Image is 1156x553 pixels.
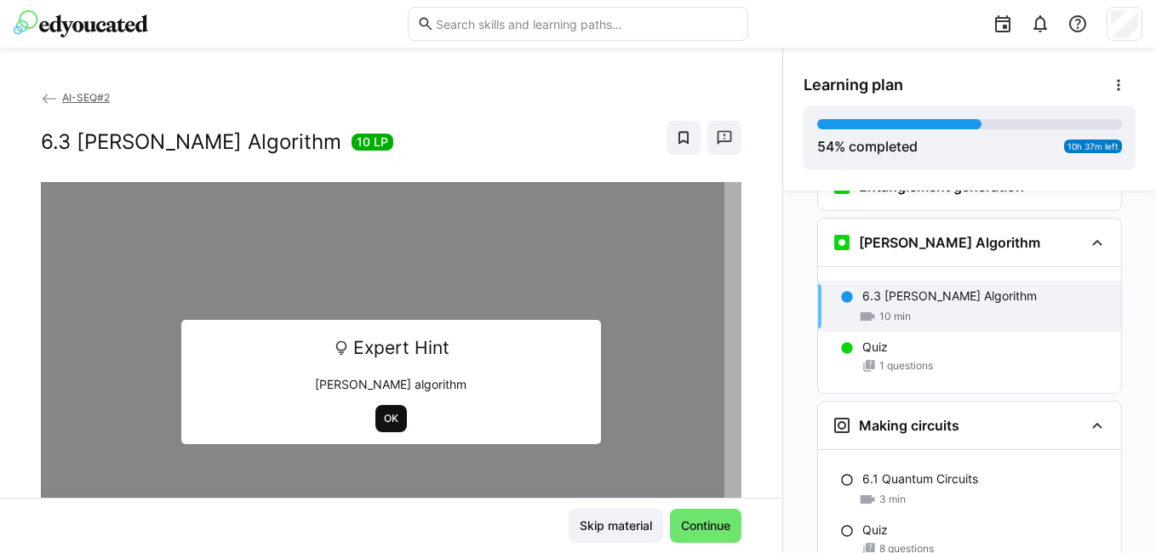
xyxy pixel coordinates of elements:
h2: 6.3 [PERSON_NAME] Algorithm [41,129,341,155]
p: [PERSON_NAME] algorithm [193,376,590,393]
h3: Making circuits [859,417,959,434]
span: Expert Hint [353,332,449,364]
p: 6.1 Quantum Circuits [862,470,978,487]
span: Learning plan [804,76,903,94]
input: Search skills and learning paths… [434,16,739,31]
button: Continue [670,509,741,543]
span: 1 questions [879,359,933,373]
span: 10 LP [357,134,388,151]
span: 10h 37m left [1067,141,1119,151]
a: AI-SEQ#2 [41,91,110,104]
span: Continue [678,517,733,534]
span: 54 [817,138,834,155]
div: % completed [817,136,918,157]
h3: [PERSON_NAME] Algorithm [859,234,1040,251]
span: 3 min [879,493,906,506]
p: Quiz [862,339,888,356]
button: Skip material [569,509,663,543]
p: Quiz [862,522,888,539]
span: OK [382,412,400,425]
span: AI-SEQ#2 [62,91,110,104]
span: 10 min [879,310,911,323]
p: 6.3 [PERSON_NAME] Algorithm [862,288,1037,305]
span: Skip material [577,517,655,534]
button: OK [375,405,407,432]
